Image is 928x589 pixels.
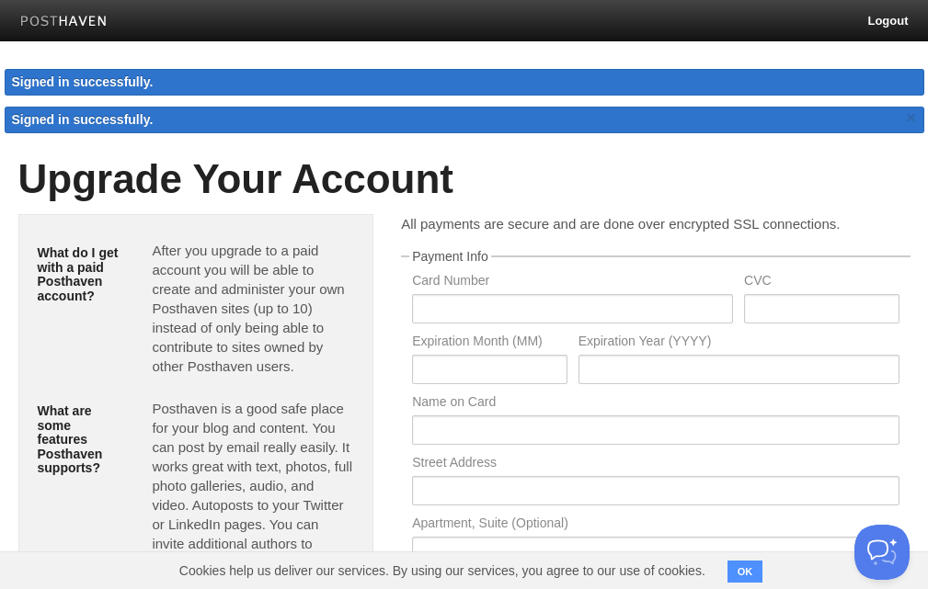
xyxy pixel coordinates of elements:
h1: Upgrade Your Account [18,157,911,201]
h5: What do I get with a paid Posthaven account? [38,246,125,303]
span: Cookies help us deliver our services. By using our services, you agree to our use of cookies. [161,552,724,589]
div: Signed in successfully. [5,69,924,96]
a: × [903,107,920,130]
label: Name on Card [412,395,899,413]
span: Signed in successfully. [12,112,154,127]
label: CVC [744,274,899,291]
button: OK [728,561,763,583]
p: All payments are secure and are done over encrypted SSL connections. [401,214,910,233]
img: Posthaven-bar [20,16,108,29]
legend: Payment Info [409,250,491,263]
label: Apartment, Suite (Optional) [412,516,899,534]
label: Street Address [412,456,899,473]
label: Expiration Year (YYYY) [579,334,899,352]
label: Card Number [412,274,733,291]
label: Expiration Month (MM) [412,334,567,352]
h5: What are some features Posthaven supports? [38,404,125,475]
iframe: Help Scout Beacon - Open [854,525,910,580]
p: After you upgrade to a paid account you will be able to create and administer your own Posthaven ... [152,241,354,376]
